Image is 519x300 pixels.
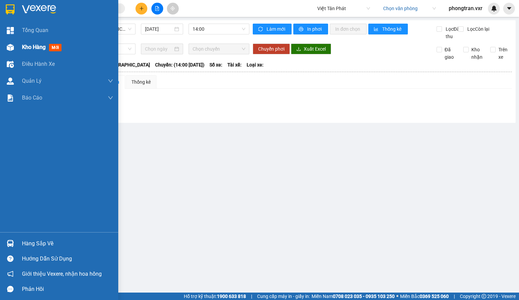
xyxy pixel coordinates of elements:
[291,44,331,54] button: downloadXuất Excel
[368,24,408,34] button: bar-chartThống kê
[465,25,490,33] span: Lọc Còn lại
[7,94,14,102] img: solution-icon
[6,4,15,15] img: logo-vxr
[167,3,179,15] button: aim
[382,25,402,33] span: Thống kê
[209,61,222,69] span: Số xe:
[7,27,14,34] img: dashboard-icon
[454,293,455,300] span: |
[442,46,459,61] span: Đã giao
[217,294,246,299] strong: 1900 633 818
[193,24,246,34] span: 14:00
[400,293,449,300] span: Miền Bắc
[396,295,398,298] span: ⚪️
[22,254,113,264] div: Hướng dẫn sử dụng
[135,3,147,15] button: plus
[481,294,486,299] span: copyright
[443,4,488,12] span: phongtran.vxr
[151,3,163,15] button: file-add
[139,6,144,11] span: plus
[49,44,61,51] span: mới
[7,255,14,262] span: question-circle
[491,5,497,11] img: icon-new-feature
[27,62,150,67] b: Tuyến: Trung chuyển Bình Dương đi [GEOGRAPHIC_DATA]
[506,5,512,11] span: caret-down
[247,61,264,69] span: Loại xe:
[469,46,485,61] span: Kho nhận
[257,293,310,300] span: Cung cấp máy in - giấy in:
[330,24,367,34] button: In đơn chọn
[7,44,14,51] img: warehouse-icon
[170,6,175,11] span: aim
[7,61,14,68] img: warehouse-icon
[496,46,512,61] span: Trên xe
[22,239,113,249] div: Hàng sắp về
[7,78,14,85] img: warehouse-icon
[108,78,113,84] span: down
[307,25,323,33] span: In phơi
[22,284,113,294] div: Phản hồi
[253,24,292,34] button: syncLàm mới
[503,3,515,15] button: caret-down
[227,61,242,69] span: Tài xế:
[22,77,42,85] span: Quản Lý
[155,61,204,69] span: Chuyến: (14:00 [DATE])
[258,27,264,32] span: sync
[420,294,449,299] strong: 0369 525 060
[155,6,159,11] span: file-add
[374,27,379,32] span: bar-chart
[7,240,14,247] img: warehouse-icon
[267,25,286,33] span: Làm mới
[293,24,328,34] button: printerIn phơi
[317,3,370,13] span: Việt Tân Phát
[253,44,290,54] button: Chuyển phơi
[145,45,173,53] input: Chọn ngày
[184,293,246,300] span: Hỗ trợ kỹ thuật:
[108,95,113,101] span: down
[22,60,55,68] span: Điều hành xe
[145,25,173,33] input: 13/10/2025
[22,270,102,278] span: Giới thiệu Vexere, nhận hoa hồng
[7,286,14,292] span: message
[22,26,48,34] span: Tổng Quan
[22,44,46,50] span: Kho hàng
[312,293,395,300] span: Miền Nam
[7,271,14,277] span: notification
[333,294,395,299] strong: 0708 023 035 - 0935 103 250
[251,293,252,300] span: |
[299,27,304,32] span: printer
[443,25,461,40] span: Lọc Đã thu
[131,78,151,86] div: Thống kê
[193,44,246,54] span: Chọn chuyến
[22,93,42,102] span: Báo cáo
